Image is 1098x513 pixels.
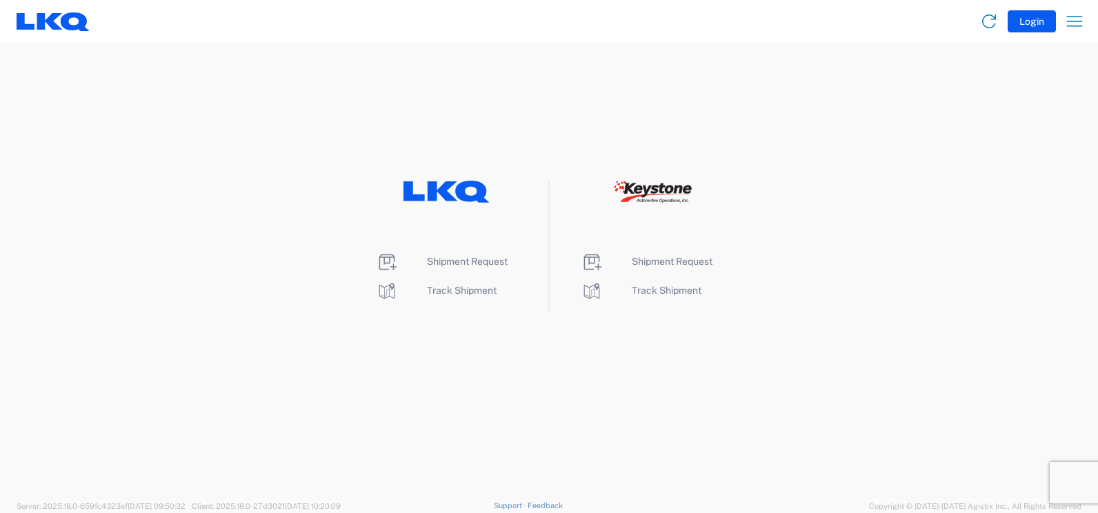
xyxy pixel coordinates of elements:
[285,502,341,510] span: [DATE] 10:20:09
[427,285,497,296] span: Track Shipment
[1008,10,1056,32] button: Login
[581,256,712,267] a: Shipment Request
[17,502,186,510] span: Server: 2025.18.0-659fc4323ef
[528,501,563,510] a: Feedback
[128,502,186,510] span: [DATE] 09:50:32
[632,285,701,296] span: Track Shipment
[869,500,1081,512] span: Copyright © [DATE]-[DATE] Agistix Inc., All Rights Reserved
[376,285,497,296] a: Track Shipment
[632,256,712,267] span: Shipment Request
[376,256,508,267] a: Shipment Request
[494,501,528,510] a: Support
[192,502,341,510] span: Client: 2025.18.0-27d3021
[427,256,508,267] span: Shipment Request
[581,285,701,296] a: Track Shipment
